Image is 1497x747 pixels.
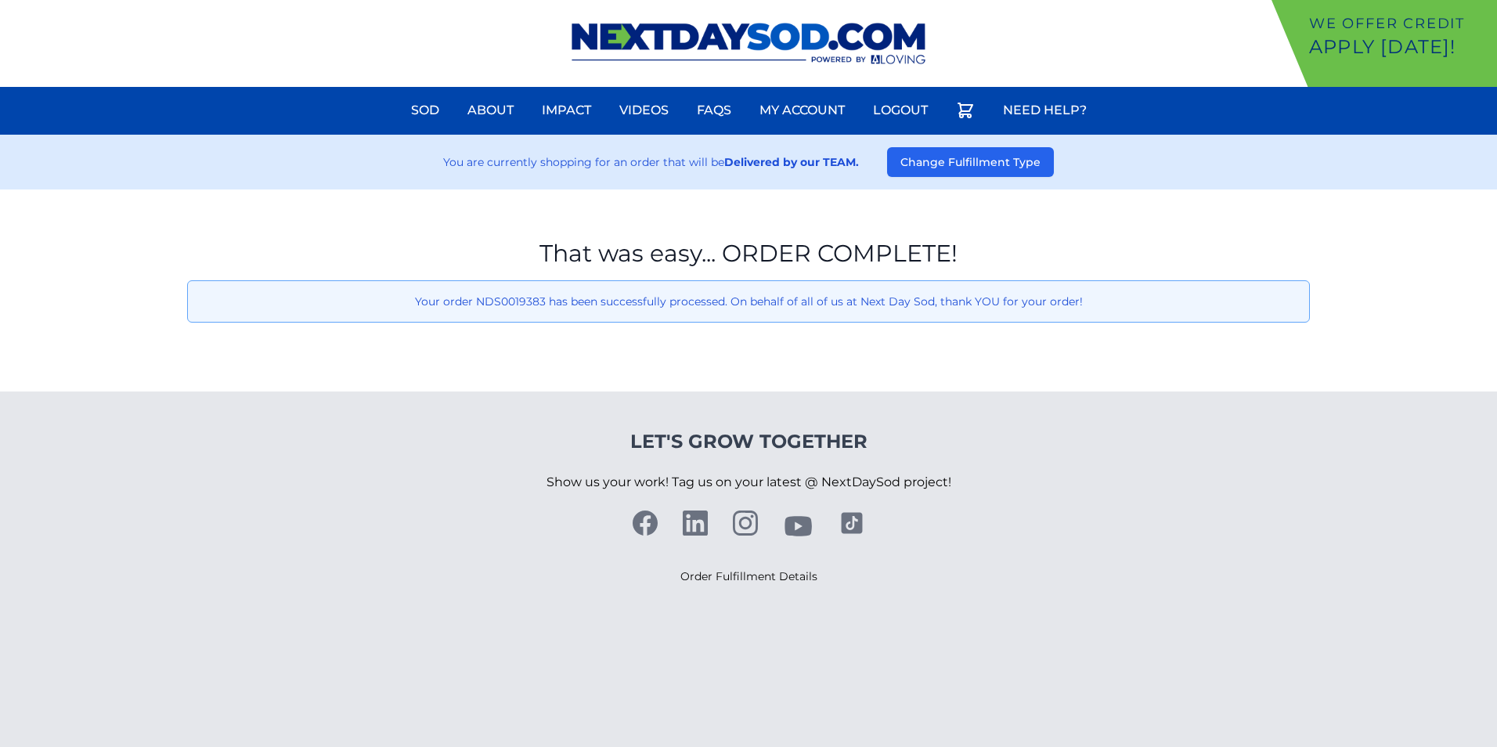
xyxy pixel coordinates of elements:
h1: That was easy... ORDER COMPLETE! [187,240,1310,268]
p: Apply [DATE]! [1309,34,1491,60]
strong: Delivered by our TEAM. [724,155,859,169]
a: Sod [402,92,449,129]
button: Change Fulfillment Type [887,147,1054,177]
a: About [458,92,523,129]
p: We offer Credit [1309,13,1491,34]
a: My Account [750,92,854,129]
p: Your order NDS0019383 has been successfully processed. On behalf of all of us at Next Day Sod, th... [200,294,1297,309]
h4: Let's Grow Together [546,429,951,454]
a: FAQs [687,92,741,129]
a: Order Fulfillment Details [680,569,817,583]
p: Show us your work! Tag us on your latest @ NextDaySod project! [546,454,951,511]
a: Impact [532,92,601,129]
a: Videos [610,92,678,129]
a: Logout [864,92,937,129]
a: Need Help? [994,92,1096,129]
